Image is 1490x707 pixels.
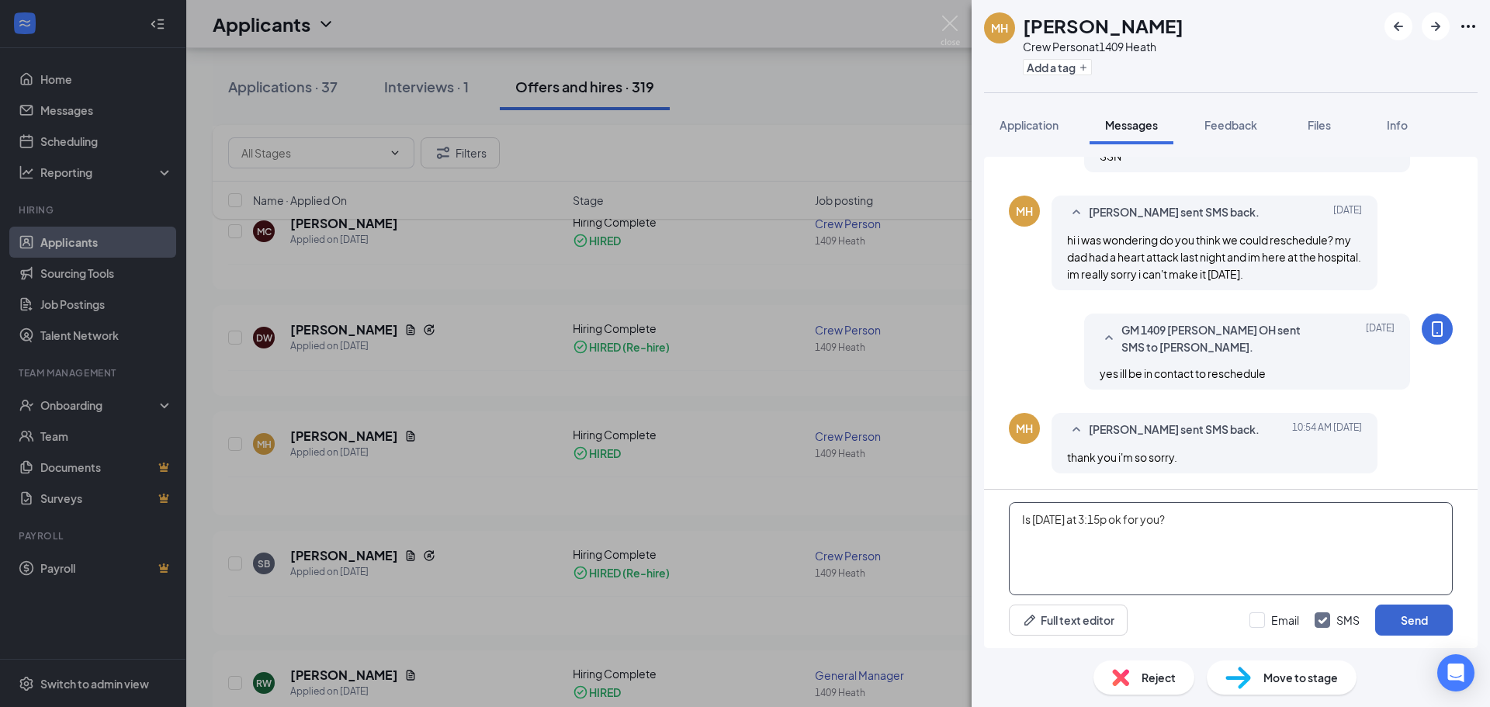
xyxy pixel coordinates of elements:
[1105,118,1158,132] span: Messages
[1009,605,1128,636] button: Full text editorPen
[1016,421,1033,436] div: MH
[1023,12,1183,39] h1: [PERSON_NAME]
[1384,12,1412,40] button: ArrowLeftNew
[1387,118,1408,132] span: Info
[1428,320,1447,338] svg: MobileSms
[1142,669,1176,686] span: Reject
[1067,233,1361,281] span: hi i was wondering do you think we could reschedule? my dad had a heart attack last night and im ...
[1023,39,1183,54] div: Crew Person at 1409 Heath
[1067,203,1086,222] svg: SmallChevronUp
[1121,321,1325,355] span: GM 1409 [PERSON_NAME] OH sent SMS to [PERSON_NAME].
[1437,654,1474,691] div: Open Intercom Messenger
[1459,17,1478,36] svg: Ellipses
[1089,203,1260,222] span: [PERSON_NAME] sent SMS back.
[1100,329,1118,348] svg: SmallChevronUp
[1009,502,1453,595] textarea: Is [DATE] at 3:15p ok for you?
[1067,421,1086,439] svg: SmallChevronUp
[1079,63,1088,72] svg: Plus
[1333,203,1362,222] span: [DATE]
[1292,421,1362,439] span: [DATE] 10:54 AM
[1022,612,1038,628] svg: Pen
[1000,118,1059,132] span: Application
[1100,366,1266,380] span: yes ill be in contact to reschedule
[1375,605,1453,636] button: Send
[1426,17,1445,36] svg: ArrowRight
[991,20,1008,36] div: MH
[1204,118,1257,132] span: Feedback
[1067,450,1177,464] span: thank you i'm so sorry.
[1366,321,1395,355] span: [DATE]
[1016,203,1033,219] div: MH
[1023,59,1092,75] button: PlusAdd a tag
[1422,12,1450,40] button: ArrowRight
[1308,118,1331,132] span: Files
[1089,421,1260,439] span: [PERSON_NAME] sent SMS back.
[1389,17,1408,36] svg: ArrowLeftNew
[1263,669,1338,686] span: Move to stage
